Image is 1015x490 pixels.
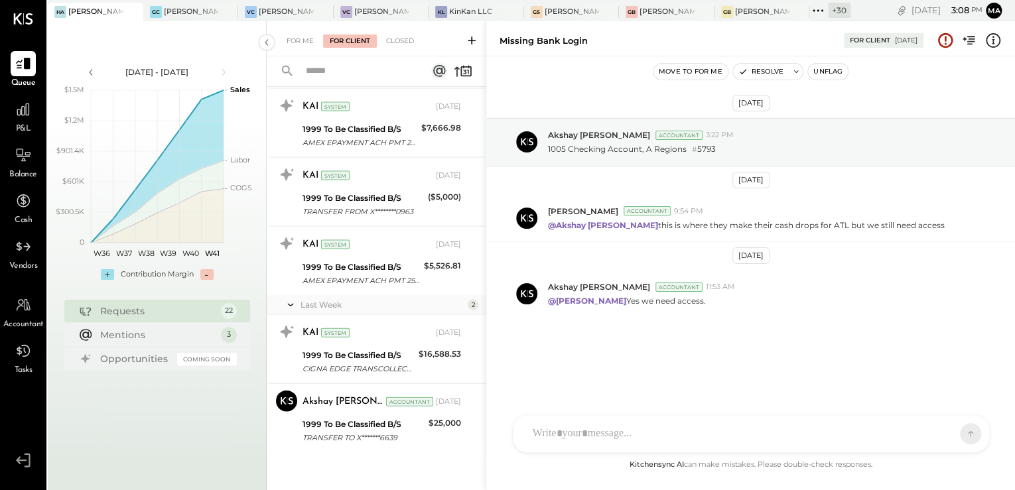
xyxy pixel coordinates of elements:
div: CIGNA EDGE TRANSCOLLECTIONXXXXXXXXXXXX791497 Company ID: XXXXXX0687 Company Name: CIGNA EDGE TRAN... [303,362,415,375]
div: KinKan LLC [449,7,492,17]
div: GB [626,6,638,18]
text: Labor [230,155,250,164]
div: System [321,240,350,249]
div: [PERSON_NAME] Confections - [GEOGRAPHIC_DATA] [259,7,314,17]
div: Mentions [100,328,214,341]
div: 1999 To Be Classified B/S [303,418,425,431]
div: AMEX EPAYMENT ACH PMT 250819W1828 Company ID: XXXXXX0008 Company Name: AMEX EPAYMENT Company Entr... [303,274,420,287]
div: Accountant [655,282,703,292]
p: 1005 Checking Account, A Regions 5793 [548,143,716,155]
div: For Client [850,36,890,45]
div: Accountant [655,131,703,140]
a: Queue [1,51,46,90]
button: Move to for me [653,64,728,80]
text: $1.2M [64,115,84,125]
div: + [101,269,114,280]
span: Accountant [3,319,44,331]
div: 22 [221,303,237,319]
text: 0 [80,237,84,247]
text: $901.4K [56,146,84,155]
a: Vendors [1,234,46,273]
div: GS [531,6,543,18]
text: W40 [182,249,198,258]
a: P&L [1,97,46,135]
div: 3 [221,327,237,343]
div: [DATE] [436,328,461,338]
div: ($5,000) [428,190,461,204]
span: # [692,145,697,154]
div: System [321,171,350,180]
div: Contribution Margin [121,269,194,280]
div: [DATE] [436,101,461,112]
div: GB [721,6,733,18]
span: Cash [15,215,32,227]
span: Balance [9,169,37,181]
span: 9:54 PM [674,206,703,217]
div: [PERSON_NAME] Back Bay [735,7,790,17]
div: 1999 To Be Classified B/S [303,261,420,274]
span: Akshay [PERSON_NAME] [548,281,650,292]
div: Accountant [386,397,433,406]
span: Queue [11,78,36,90]
div: System [321,328,350,337]
div: [DATE] [732,172,770,188]
div: Akshay [PERSON_NAME] [303,395,383,408]
a: Cash [1,188,46,227]
div: Opportunities [100,352,170,365]
div: KAI [303,169,318,182]
span: [PERSON_NAME] [548,206,618,217]
div: For Me [280,34,320,48]
div: 1999 To Be Classified B/S [303,123,417,136]
div: KL [435,6,447,18]
div: HA [54,6,66,18]
div: [DATE] [912,4,982,17]
button: Unflag [808,64,848,80]
div: Coming Soon [177,353,237,365]
div: KAI [303,238,318,251]
div: [DATE] [732,95,770,111]
div: [DATE] [436,239,461,250]
div: [DATE] [732,247,770,264]
div: GC [150,6,162,18]
span: 3 : 08 [943,4,969,17]
div: Missing Bank Login [500,34,588,47]
div: [PERSON_NAME] [GEOGRAPHIC_DATA] [640,7,695,17]
text: $601K [62,176,84,186]
span: pm [971,5,982,15]
button: Resolve [733,64,789,80]
div: [PERSON_NAME] Causeway [164,7,219,17]
div: KAI [303,100,318,113]
div: $7,666.98 [421,121,461,135]
text: $1.5M [64,85,84,94]
text: $300.5K [56,207,84,216]
strong: @[PERSON_NAME] [548,296,626,306]
div: VC [340,6,352,18]
div: - [200,269,214,280]
span: 3:22 PM [706,130,734,141]
div: [DATE] [436,397,461,407]
div: [PERSON_NAME] Confections - [GEOGRAPHIC_DATA] [354,7,409,17]
div: Closed [379,34,421,48]
div: Accountant [624,206,671,215]
text: Sales [230,85,250,94]
div: 1999 To Be Classified B/S [303,349,415,362]
div: + 30 [828,3,850,18]
div: VC [245,6,257,18]
span: Vendors [9,261,38,273]
div: $5,526.81 [424,259,461,273]
button: Ma [986,3,1002,19]
a: Accountant [1,292,46,331]
text: W39 [160,249,176,258]
div: [PERSON_NAME] Seaport [545,7,600,17]
div: Requests [100,304,214,318]
div: $16,588.53 [419,347,461,361]
p: this is where they make their cash drops for ATL but we still need access [548,219,945,231]
span: Tasks [15,365,33,377]
span: P&L [16,123,31,135]
div: For Client [323,34,377,48]
div: System [321,102,350,111]
div: 1999 To Be Classified B/S [303,192,424,205]
div: $25,000 [429,416,461,430]
text: W41 [205,249,220,258]
div: 2 [468,300,478,310]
